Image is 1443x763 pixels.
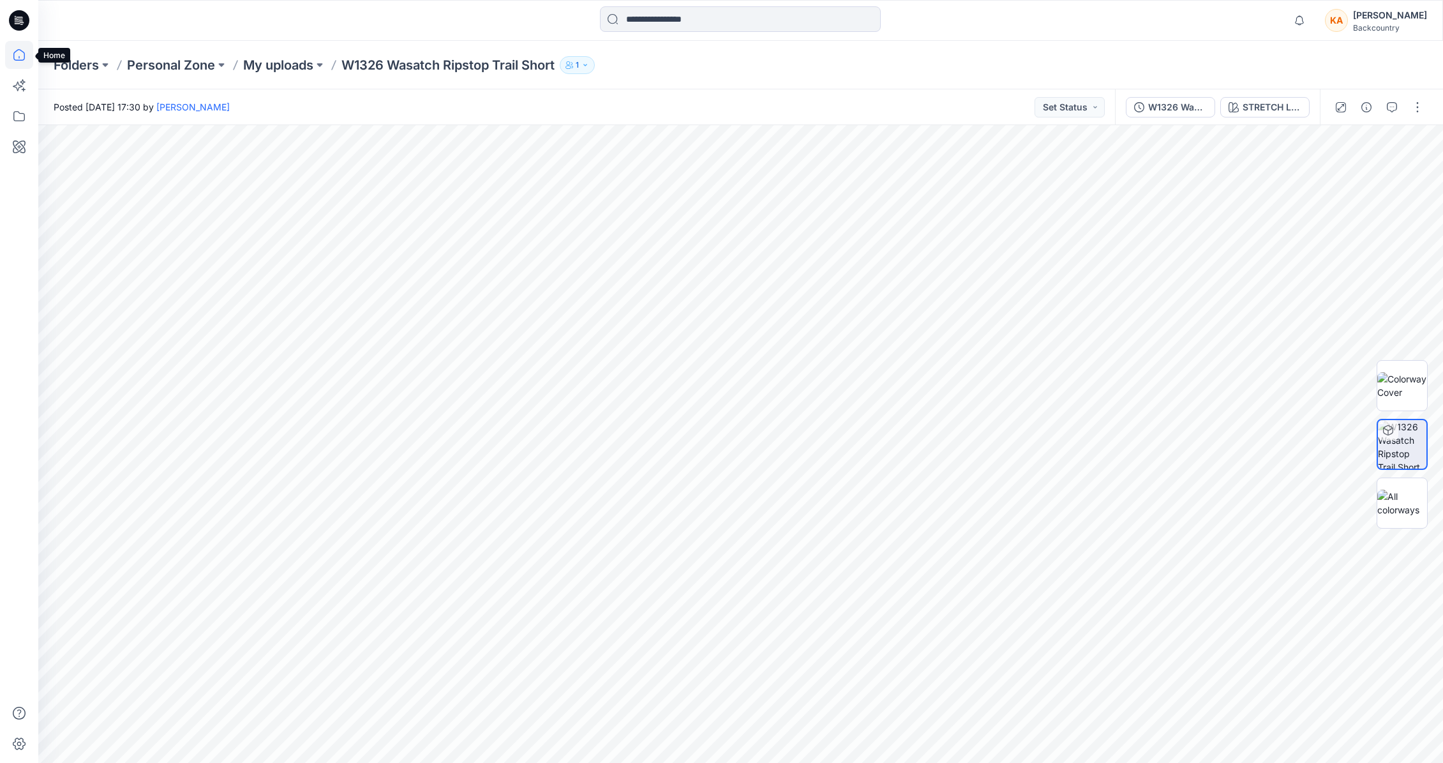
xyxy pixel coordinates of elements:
[1126,97,1215,117] button: W1326 Wasatch Ripstop Trail Short
[1220,97,1310,117] button: STRETCH LIMO
[1353,23,1427,33] div: Backcountry
[1377,490,1427,517] img: All colorways
[1148,100,1207,114] div: W1326 Wasatch Ripstop Trail Short
[1353,8,1427,23] div: [PERSON_NAME]
[156,102,230,112] a: [PERSON_NAME]
[1325,9,1348,32] div: KA
[1356,97,1377,117] button: Details
[341,56,555,74] p: W1326 Wasatch Ripstop Trail Short
[560,56,595,74] button: 1
[54,56,99,74] a: Folders
[1243,100,1301,114] div: STRETCH LIMO
[576,58,579,72] p: 1
[54,100,230,114] span: Posted [DATE] 17:30 by
[1377,372,1427,399] img: Colorway Cover
[243,56,313,74] a: My uploads
[127,56,215,74] a: Personal Zone
[1378,420,1426,469] img: W1326 Wasatch Ripstop Trail Short STRETCH LIMO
